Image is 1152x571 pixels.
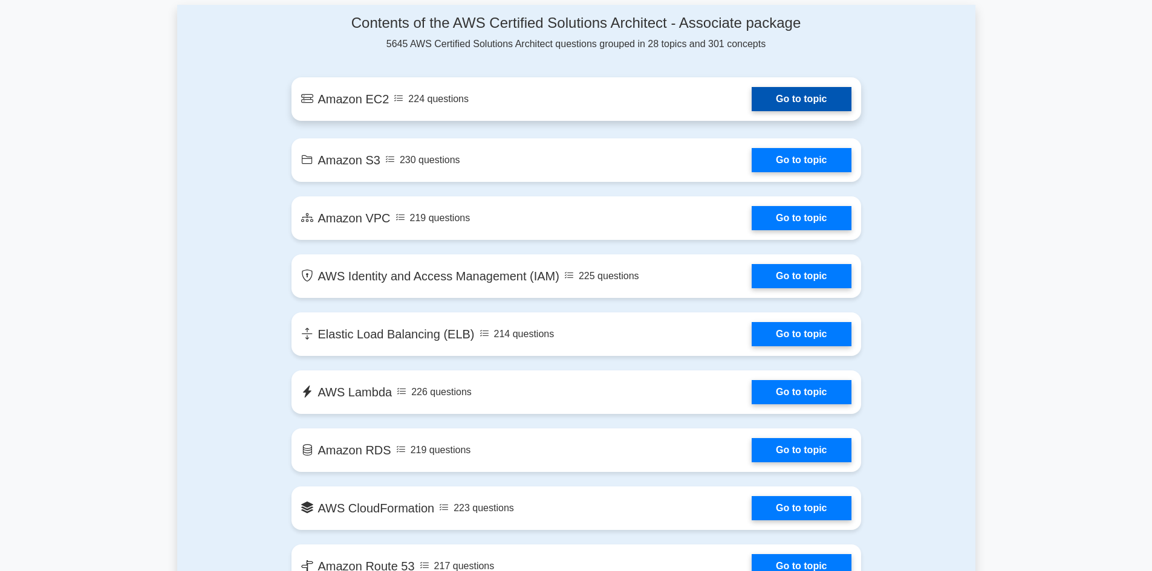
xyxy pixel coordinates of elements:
a: Go to topic [752,438,851,462]
a: Go to topic [752,148,851,172]
a: Go to topic [752,496,851,520]
a: Go to topic [752,322,851,346]
a: Go to topic [752,380,851,404]
h4: Contents of the AWS Certified Solutions Architect - Associate package [291,15,861,32]
a: Go to topic [752,87,851,111]
div: 5645 AWS Certified Solutions Architect questions grouped in 28 topics and 301 concepts [291,15,861,51]
a: Go to topic [752,206,851,230]
a: Go to topic [752,264,851,288]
